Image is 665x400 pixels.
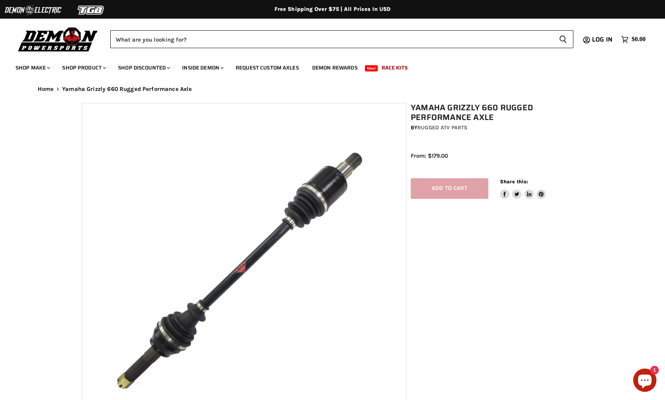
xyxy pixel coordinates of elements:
inbox-online-store-chat: Shopify online store chat [631,369,659,394]
a: Request Custom Axles [230,60,305,76]
a: Demon Rewards [306,60,363,76]
div: Free Shipping Over $75 | All Prices In USD [22,6,643,13]
aside: Share this: [500,178,546,199]
ul: Main menu [10,57,644,76]
span: Yamaha Grizzly 660 Rugged Performance Axle [62,86,192,92]
h1: Yamaha Grizzly 660 Rugged Performance Axle [411,103,588,122]
span: From: $179.00 [411,152,448,159]
a: Log in [589,36,617,43]
span: Share this: [500,179,528,184]
form: Product [110,30,573,48]
a: Rugged ATV Parts [417,124,467,131]
button: Search [553,30,573,48]
a: Inside Demon [176,60,228,76]
img: Demon Powersports [16,25,101,53]
a: Shop Discounted [112,60,175,76]
a: Shop Make [10,60,55,76]
a: Shop Product [56,60,111,76]
div: by [411,123,588,132]
a: Race Kits [376,60,413,76]
img: TGB Logo 2 [62,3,120,17]
nav: Breadcrumbs [22,86,643,92]
a: Home [38,86,54,92]
span: Log in [592,35,613,44]
span: $0.00 [632,36,646,43]
a: $0.00 [617,34,649,45]
img: Demon Electric Logo 2 [4,3,62,17]
input: Search [110,30,553,48]
span: New! [365,65,378,71]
